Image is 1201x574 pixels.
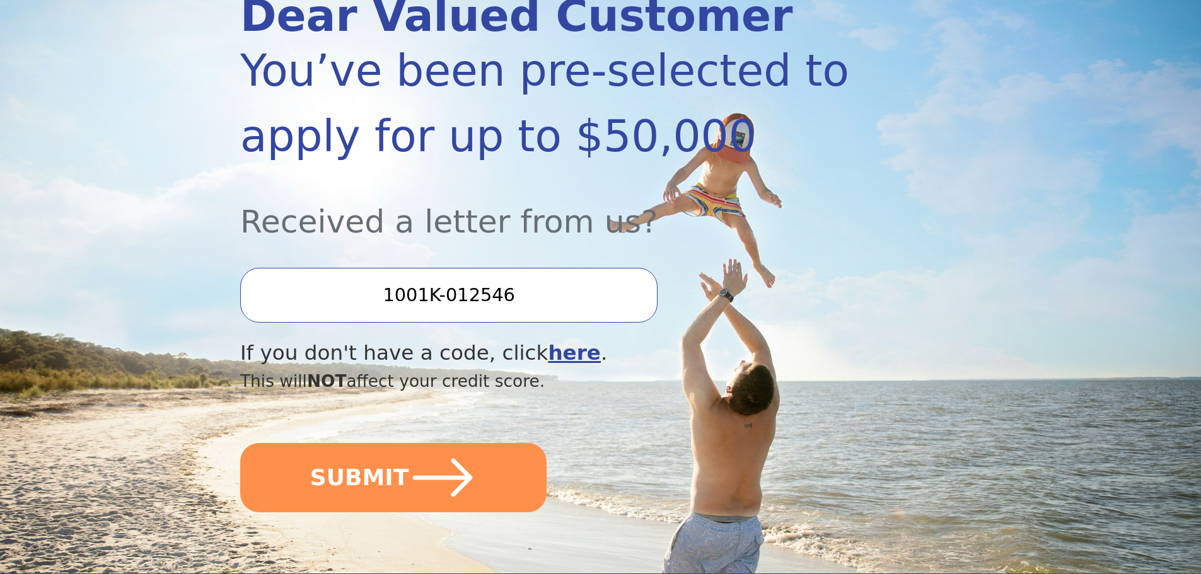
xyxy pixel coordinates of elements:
input: Enter your Offer Code: [240,268,658,322]
span: NOT [307,371,347,391]
div: This will affect your credit score. [240,369,853,394]
button: SUBMIT [240,443,547,512]
a: here [548,341,601,365]
div: If you don't have a code, click . [240,338,853,369]
div: You’ve been pre-selected to apply for up to $50,000 [240,38,853,169]
div: Received a letter from us? [240,169,853,245]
